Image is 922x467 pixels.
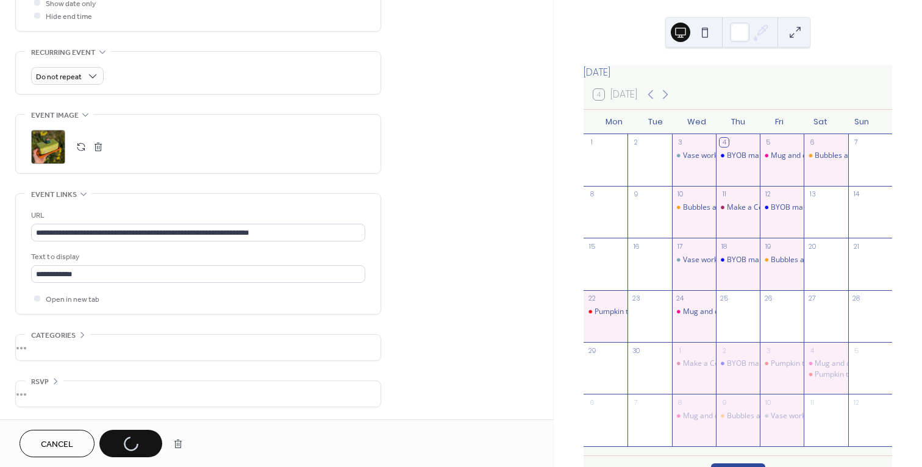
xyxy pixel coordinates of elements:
[760,358,804,369] div: Pumpkin tea light workshop
[631,294,640,303] div: 23
[771,411,822,421] div: Vase workshop
[584,307,627,317] div: Pumpkin tea light workshop
[672,151,716,161] div: Vase workshop
[763,397,773,407] div: 10
[760,255,804,265] div: Bubbles and butter dishes workshop
[36,70,82,84] span: Do not repeat
[815,369,908,380] div: Pumpkin tea light workshop
[804,358,848,369] div: Mug and coaster workshop
[720,241,729,251] div: 18
[587,397,596,407] div: 6
[631,397,640,407] div: 7
[720,138,729,147] div: 4
[676,397,685,407] div: 8
[31,46,96,59] span: Recurring event
[807,190,817,199] div: 13
[676,346,685,355] div: 1
[727,411,850,421] div: Bubbles and butter dishes workshop
[676,110,718,134] div: Wed
[16,335,381,360] div: •••
[672,411,716,421] div: Mug and coaster workshop
[763,138,773,147] div: 5
[720,190,729,199] div: 11
[763,190,773,199] div: 12
[31,188,77,201] span: Event links
[716,255,760,265] div: BYOB make a mug
[852,346,861,355] div: 5
[717,110,759,134] div: Thu
[672,358,716,369] div: Make a Ceramic Oil burner
[852,241,861,251] div: 21
[852,190,861,199] div: 14
[683,411,775,421] div: Mug and coaster workshop
[716,358,760,369] div: BYOB make a mug
[683,358,774,369] div: Make a Ceramic Oil burner
[807,294,817,303] div: 27
[584,65,892,80] div: [DATE]
[760,202,804,213] div: BYOB make a mug
[804,369,848,380] div: Pumpkin tea light workshop
[716,411,760,421] div: Bubbles and butter dishes workshop
[716,151,760,161] div: BYOB make a mug
[763,346,773,355] div: 3
[727,202,818,213] div: Make a Ceramic Oil burner
[587,346,596,355] div: 29
[631,138,640,147] div: 2
[676,190,685,199] div: 10
[807,346,817,355] div: 4
[716,202,760,213] div: Make a Ceramic Oil burner
[31,329,76,342] span: Categories
[676,138,685,147] div: 3
[676,241,685,251] div: 17
[16,381,381,407] div: •••
[720,294,729,303] div: 25
[841,110,882,134] div: Sun
[763,241,773,251] div: 19
[759,110,800,134] div: Fri
[41,438,73,451] span: Cancel
[807,397,817,407] div: 11
[771,151,863,161] div: Mug and coaster workshop
[672,255,716,265] div: Vase workshop
[595,307,688,317] div: Pumpkin tea light workshop
[672,202,716,213] div: Bubbles and butter dishes workshop
[683,255,734,265] div: Vase workshop
[771,202,834,213] div: BYOB make a mug
[631,346,640,355] div: 30
[46,10,92,23] span: Hide end time
[631,241,640,251] div: 16
[852,397,861,407] div: 12
[587,138,596,147] div: 1
[763,294,773,303] div: 26
[804,151,848,161] div: Bubbles and butter dishes workshop
[771,255,894,265] div: Bubbles and butter dishes workshop
[727,151,790,161] div: BYOB make a mug
[31,130,65,164] div: ;
[807,138,817,147] div: 6
[587,190,596,199] div: 8
[683,307,775,317] div: Mug and coaster workshop
[587,294,596,303] div: 22
[587,241,596,251] div: 15
[852,138,861,147] div: 7
[676,294,685,303] div: 24
[727,255,790,265] div: BYOB make a mug
[31,209,363,222] div: URL
[31,376,49,388] span: RSVP
[683,151,734,161] div: Vase workshop
[46,293,99,306] span: Open in new tab
[20,430,95,457] button: Cancel
[683,202,806,213] div: Bubbles and butter dishes workshop
[727,358,790,369] div: BYOB make a mug
[760,411,804,421] div: Vase workshop
[593,110,635,134] div: Mon
[852,294,861,303] div: 28
[720,346,729,355] div: 2
[815,358,907,369] div: Mug and coaster workshop
[672,307,716,317] div: Mug and coaster workshop
[807,241,817,251] div: 20
[800,110,842,134] div: Sat
[635,110,676,134] div: Tue
[31,251,363,263] div: Text to display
